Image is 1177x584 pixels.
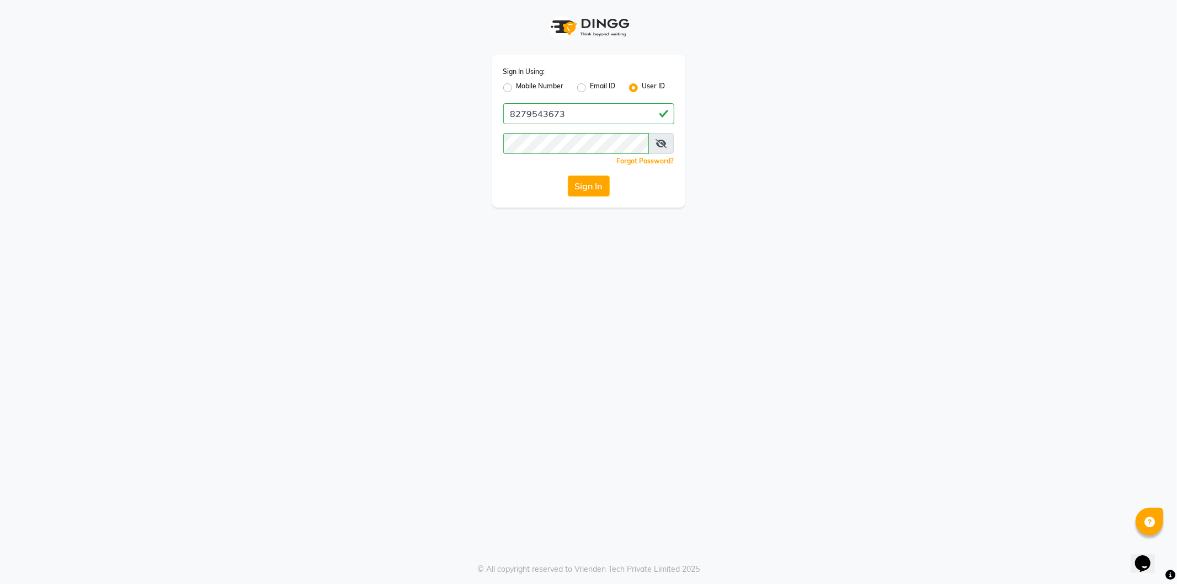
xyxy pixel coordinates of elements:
[503,103,674,124] input: Username
[503,133,649,154] input: Username
[545,11,633,44] img: logo1.svg
[568,176,610,197] button: Sign In
[590,81,616,94] label: Email ID
[1131,540,1166,573] iframe: chat widget
[503,67,545,77] label: Sign In Using:
[642,81,665,94] label: User ID
[516,81,564,94] label: Mobile Number
[617,157,674,165] a: Forgot Password?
